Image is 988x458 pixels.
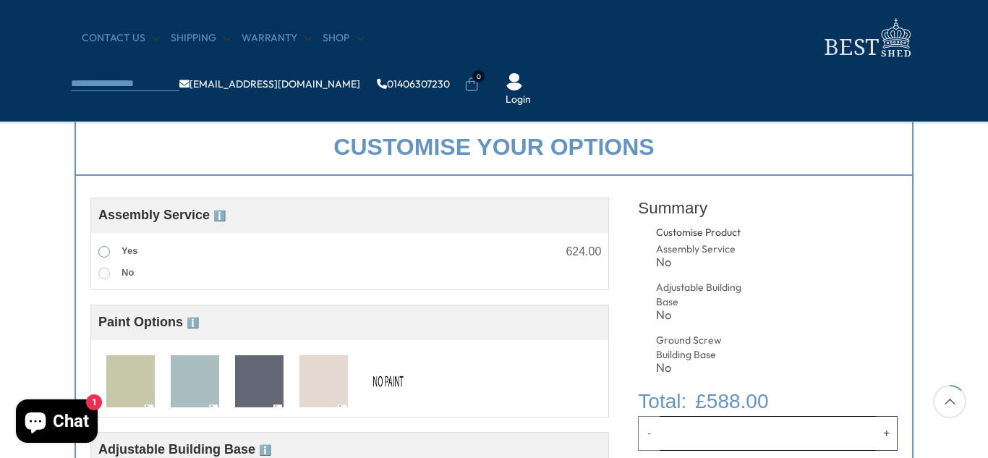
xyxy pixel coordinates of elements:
img: T7078 [299,355,348,409]
span: Assembly Service [98,208,226,222]
a: Shop [323,31,364,46]
span: ℹ️ [187,317,199,328]
div: T7010 [100,349,161,410]
div: T7078 [293,349,354,410]
a: Shipping [171,31,231,46]
div: Customise your options [74,119,914,176]
div: Adjustable Building Base [656,281,745,309]
input: Quantity [660,416,876,451]
div: Ground Screw Building Base [656,334,745,362]
div: Assembly Service [656,242,745,257]
span: £588.00 [695,386,768,416]
a: 01406307230 [377,79,450,89]
span: Yes [122,245,137,256]
div: T7024 [164,349,226,410]
inbox-online-store-chat: Shopify online store chat [12,399,102,446]
button: Increase quantity [876,416,898,451]
span: ℹ️ [259,444,271,456]
div: No [656,309,745,321]
img: T7010 [106,355,155,409]
span: Paint Options [98,315,199,329]
button: Decrease quantity [638,416,660,451]
a: Warranty [242,31,312,46]
span: ℹ️ [213,210,226,221]
div: 624.00 [566,246,601,258]
a: CONTACT US [82,31,160,46]
div: T7033 [229,349,290,410]
a: Login [506,93,531,107]
div: No Paint [357,349,419,410]
span: Adjustable Building Base [98,442,271,457]
a: 0 [464,77,479,92]
a: [EMAIL_ADDRESS][DOMAIN_NAME] [179,79,360,89]
img: logo [816,14,917,62]
img: No Paint [364,355,412,409]
div: No [656,256,745,268]
div: Summary [638,190,898,226]
img: T7024 [171,355,219,409]
img: User Icon [506,73,523,90]
span: No [122,267,134,278]
span: 0 [472,70,485,82]
div: No [656,362,745,374]
div: Customise Product [656,226,796,240]
img: T7033 [235,355,284,409]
